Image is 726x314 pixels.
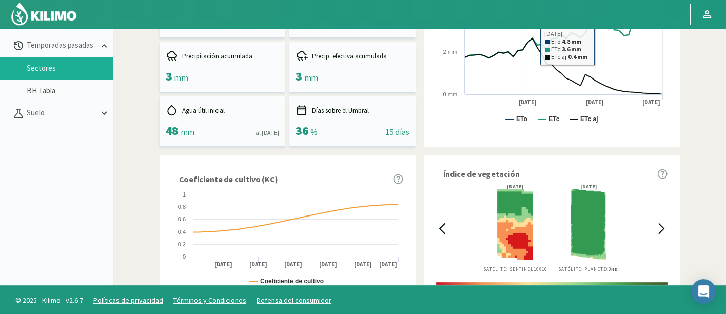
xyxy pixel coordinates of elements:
[25,40,99,51] p: Temporadas pasadas
[611,266,618,272] b: HD
[25,107,99,119] p: Suelo
[436,282,668,291] img: scale
[310,127,318,137] span: %
[178,204,185,210] text: 0.8
[10,295,88,306] span: © 2025 - Kilimo - v2.6.7
[166,104,280,116] div: Agua útil inicial
[178,216,185,222] text: 0.6
[182,253,185,260] text: 0
[160,42,286,92] kil-mini-card: report-summary-cards.ACCUMULATED_PRECIPITATION
[181,127,194,137] span: mm
[178,229,185,235] text: 0.4
[289,42,416,92] kil-mini-card: report-summary-cards.ACCUMULATED_EFFECTIVE_PRECIPITATION
[443,49,457,55] text: 2 mm
[179,173,278,185] span: Coeficiente de cultivo (KC)
[10,2,77,26] img: Kilimo
[260,278,324,285] text: Coeficiente de cultivo
[289,96,416,146] kil-mini-card: report-summary-cards.DAYS_ABOVE_THRESHOLD
[603,266,618,272] span: 3X3
[354,261,372,268] text: [DATE]
[173,296,246,305] a: Términos y Condiciones
[214,261,232,268] text: [DATE]
[534,266,547,272] span: 10X10
[580,115,597,123] text: ETc aj
[166,50,280,62] div: Precipitación acumulada
[319,261,337,268] text: [DATE]
[379,261,397,268] text: [DATE]
[482,184,547,189] div: [DATE]
[642,99,660,106] text: [DATE]
[443,168,520,180] span: Índice de vegetación
[296,104,409,116] div: Días sobre el Umbral
[482,266,547,273] p: Satélite: Sentinel
[296,68,302,84] span: 3
[166,123,179,139] span: 48
[296,123,308,139] span: 36
[385,126,409,138] div: 15 días
[556,189,621,259] img: 0e6cf80f-5c02-4efd-a63d-9e55e0fb9184_-_planet_-_2025-08-29.png
[27,64,113,73] a: Sectores
[27,86,113,95] a: BH Tabla
[516,115,527,123] text: ETo
[93,296,163,305] a: Políticas de privacidad
[518,99,536,106] text: [DATE]
[304,72,318,83] span: mm
[548,115,559,123] text: ETc
[691,279,716,304] div: Open Intercom Messenger
[249,261,267,268] text: [DATE]
[482,189,547,259] img: 0e6cf80f-5c02-4efd-a63d-9e55e0fb9184_-_sentinel_-_2025-08-28.png
[443,91,457,97] text: 0 mm
[182,191,185,198] text: 1
[556,266,621,273] p: Satélite: Planet
[284,261,302,268] text: [DATE]
[174,72,188,83] span: mm
[586,99,604,106] text: [DATE]
[160,96,286,146] kil-mini-card: report-summary-cards.INITIAL_USEFUL_WATER
[296,50,409,62] div: Precip. efectiva acumulada
[256,128,279,138] div: al [DATE]
[556,184,621,189] div: [DATE]
[257,296,331,305] a: Defensa del consumidor
[166,68,172,84] span: 3
[178,241,185,247] text: 0.2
